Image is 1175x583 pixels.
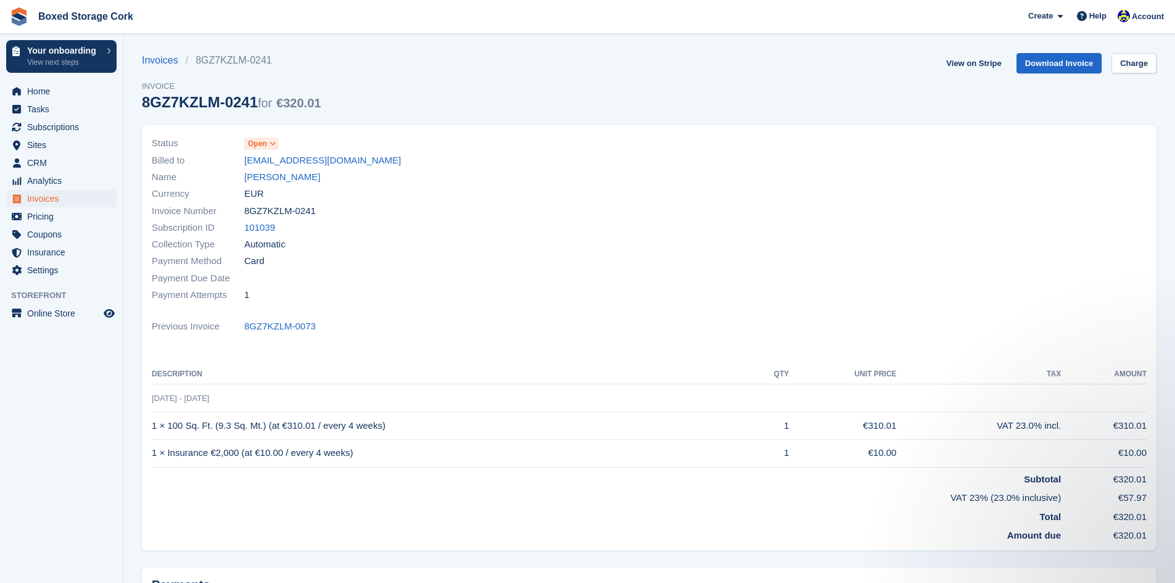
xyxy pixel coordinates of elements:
[33,6,138,27] a: Boxed Storage Cork
[896,365,1061,384] th: Tax
[1061,505,1147,524] td: €320.01
[152,187,244,201] span: Currency
[244,254,265,268] span: Card
[152,136,244,151] span: Status
[1061,412,1147,440] td: €310.01
[896,419,1061,433] div: VAT 23.0% incl.
[1118,10,1130,22] img: Vincent
[1111,53,1156,73] a: Charge
[152,238,244,252] span: Collection Type
[244,320,316,334] a: 8GZ7KZLM-0073
[6,101,117,118] a: menu
[142,80,321,93] span: Invoice
[27,136,101,154] span: Sites
[1061,524,1147,543] td: €320.01
[152,439,750,467] td: 1 × Insurance €2,000 (at €10.00 / every 4 weeks)
[244,187,264,201] span: EUR
[152,288,244,302] span: Payment Attempts
[244,238,286,252] span: Automatic
[6,190,117,207] a: menu
[27,101,101,118] span: Tasks
[244,204,316,218] span: 8GZ7KZLM-0241
[244,154,401,168] a: [EMAIL_ADDRESS][DOMAIN_NAME]
[276,96,321,110] span: €320.01
[1039,511,1061,522] strong: Total
[248,138,267,149] span: Open
[142,53,321,68] nav: breadcrumbs
[6,262,117,279] a: menu
[1089,10,1107,22] span: Help
[27,83,101,100] span: Home
[750,439,789,467] td: 1
[941,53,1006,73] a: View on Stripe
[152,221,244,235] span: Subscription ID
[244,288,249,302] span: 1
[152,170,244,184] span: Name
[27,57,101,68] p: View next steps
[152,320,244,334] span: Previous Invoice
[1061,439,1147,467] td: €10.00
[142,94,321,110] div: 8GZ7KZLM-0241
[6,305,117,322] a: menu
[1016,53,1102,73] a: Download Invoice
[27,118,101,136] span: Subscriptions
[27,46,101,55] p: Your onboarding
[152,254,244,268] span: Payment Method
[27,262,101,279] span: Settings
[6,226,117,243] a: menu
[6,154,117,172] a: menu
[1024,474,1061,484] strong: Subtotal
[152,365,750,384] th: Description
[27,208,101,225] span: Pricing
[27,190,101,207] span: Invoices
[750,412,789,440] td: 1
[789,412,896,440] td: €310.01
[142,53,186,68] a: Invoices
[6,83,117,100] a: menu
[244,170,320,184] a: [PERSON_NAME]
[6,136,117,154] a: menu
[1028,10,1053,22] span: Create
[1007,530,1062,540] strong: Amount due
[27,154,101,172] span: CRM
[244,221,275,235] a: 101039
[27,172,101,189] span: Analytics
[789,365,896,384] th: Unit Price
[152,394,209,403] span: [DATE] - [DATE]
[1061,486,1147,505] td: €57.97
[1061,467,1147,486] td: €320.01
[27,305,101,322] span: Online Store
[6,208,117,225] a: menu
[6,172,117,189] a: menu
[152,204,244,218] span: Invoice Number
[789,439,896,467] td: €10.00
[244,136,279,151] a: Open
[27,244,101,261] span: Insurance
[1132,10,1164,23] span: Account
[750,365,789,384] th: QTY
[152,154,244,168] span: Billed to
[6,118,117,136] a: menu
[152,271,244,286] span: Payment Due Date
[11,289,123,302] span: Storefront
[258,96,272,110] span: for
[102,306,117,321] a: Preview store
[152,486,1061,505] td: VAT 23% (23.0% inclusive)
[10,7,28,26] img: stora-icon-8386f47178a22dfd0bd8f6a31ec36ba5ce8667c1dd55bd0f319d3a0aa187defe.svg
[27,226,101,243] span: Coupons
[1061,365,1147,384] th: Amount
[6,244,117,261] a: menu
[152,412,750,440] td: 1 × 100 Sq. Ft. (9.3 Sq. Mt.) (at €310.01 / every 4 weeks)
[6,40,117,73] a: Your onboarding View next steps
